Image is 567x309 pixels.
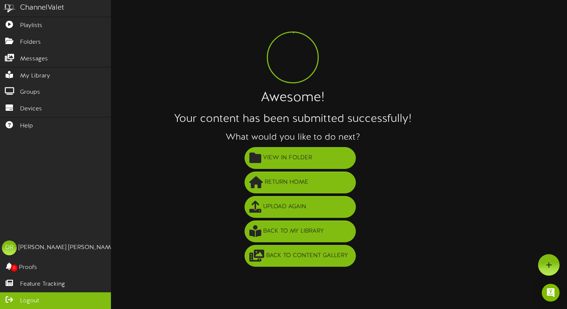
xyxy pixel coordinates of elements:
span: 0 [11,265,17,272]
span: Playlists [20,21,42,30]
button: Upload Again [245,196,356,218]
h3: What would you like to do next? [19,133,567,142]
h1: Awesome! [19,91,567,106]
span: Groups [20,88,40,97]
span: My Library [20,72,50,80]
span: Back to Content Gallery [264,250,350,262]
span: Proofs [19,263,37,272]
span: Devices [20,105,42,113]
span: Logout [20,297,39,305]
button: Return Home [245,172,356,193]
div: DR [2,240,17,255]
span: Folders [20,38,41,47]
span: Return Home [263,176,310,189]
span: View in Folder [261,152,314,164]
div: [PERSON_NAME] [PERSON_NAME] [19,243,116,252]
div: ChannelValet [20,3,64,13]
span: Help [20,122,33,130]
h2: Your content has been submitted successfully! [19,113,567,125]
button: Back to Content Gallery [245,245,356,267]
div: Open Intercom Messenger [542,284,560,302]
button: Back to My Library [245,220,356,242]
span: Messages [20,55,48,63]
button: View in Folder [245,147,356,169]
span: Feature Tracking [20,280,65,289]
span: Upload Again [261,201,308,213]
span: Back to My Library [261,225,326,237]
